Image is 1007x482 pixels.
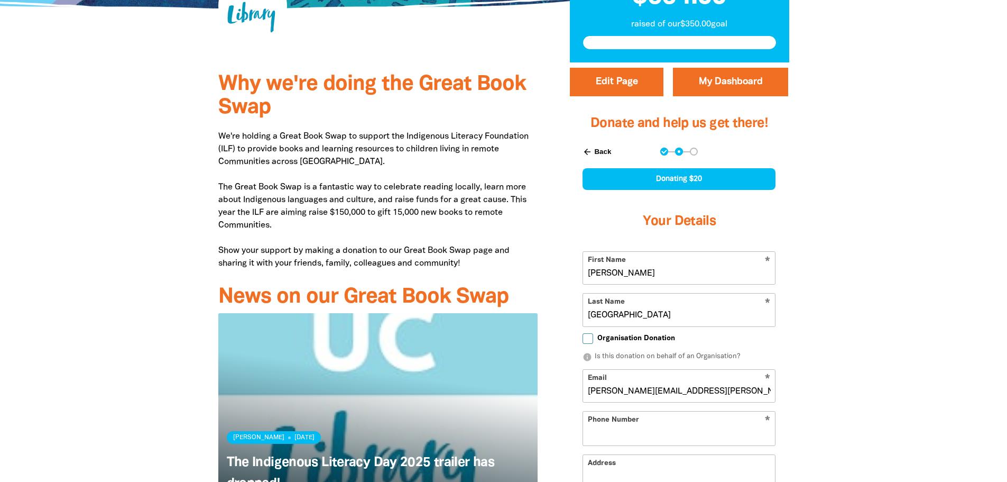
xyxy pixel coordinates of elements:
[675,148,683,156] button: Navigate to step 2 of 3 to enter your details
[218,286,538,309] h3: News on our Great Book Swap
[583,201,775,243] h3: Your Details
[218,130,538,270] p: We're holding a Great Book Swap to support the Indigenous Literacy Foundation (ILF) to provide bo...
[583,147,592,157] i: arrow_back
[218,75,526,117] span: Why we're doing the Great Book Swap
[583,352,775,362] p: Is this donation on behalf of an Organisation?
[660,148,668,156] button: Navigate to step 1 of 3 to enter your donation amount
[583,18,776,31] p: raised of our $350.00 goal
[597,333,675,343] span: Organisation Donation
[583,333,593,344] input: Organisation Donation
[690,148,698,156] button: Navigate to step 3 of 3 to enter your payment details
[590,117,768,130] span: Donate and help us get there!
[583,168,775,190] div: Donating $20
[578,143,615,161] button: Back
[673,68,788,96] a: My Dashboard
[570,68,663,96] button: Edit Page
[765,416,770,426] i: Required
[583,352,592,362] i: info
